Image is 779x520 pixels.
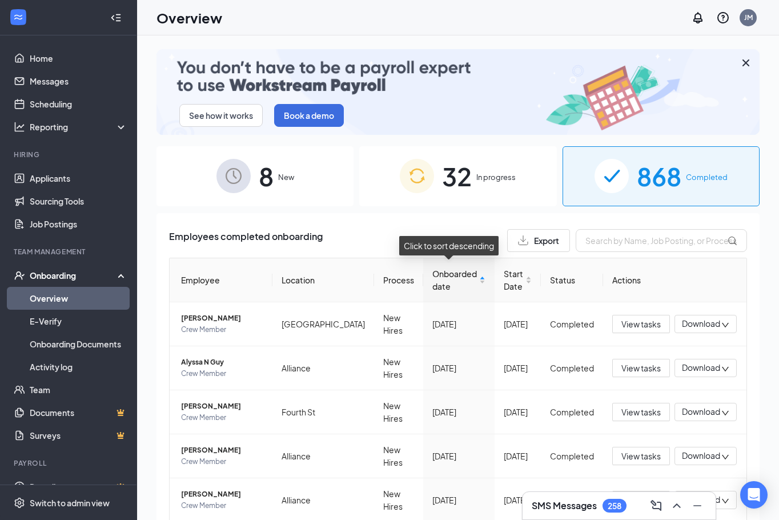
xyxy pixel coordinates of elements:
[721,497,729,505] span: down
[156,49,760,135] img: payroll-small.gif
[608,501,621,511] div: 258
[621,450,661,462] span: View tasks
[30,190,127,213] a: Sourcing Tools
[30,70,127,93] a: Messages
[649,499,663,513] svg: ComposeMessage
[30,121,128,133] div: Reporting
[374,258,423,302] th: Process
[432,450,485,462] div: [DATE]
[272,390,374,434] td: Fourth St
[181,401,263,412] span: [PERSON_NAME]
[110,12,122,23] svg: Collapse
[550,450,594,462] div: Completed
[399,236,499,255] div: Click to sort descending
[504,362,532,374] div: [DATE]
[476,171,516,183] span: In progress
[30,287,127,310] a: Overview
[156,8,222,27] h1: Overview
[374,346,423,390] td: New Hires
[181,500,263,511] span: Crew Member
[30,333,127,355] a: Onboarding Documents
[14,270,25,281] svg: UserCheck
[541,258,603,302] th: Status
[181,412,263,423] span: Crew Member
[14,150,125,159] div: Hiring
[612,447,670,465] button: View tasks
[14,497,25,509] svg: Settings
[432,406,485,418] div: [DATE]
[30,47,127,70] a: Home
[259,157,274,196] span: 8
[181,324,263,335] span: Crew Member
[30,213,127,235] a: Job Postings
[14,458,125,468] div: Payroll
[272,302,374,346] td: [GEOGRAPHIC_DATA]
[532,499,597,512] h3: SMS Messages
[374,434,423,478] td: New Hires
[504,494,532,506] div: [DATE]
[576,229,747,252] input: Search by Name, Job Posting, or Process
[374,390,423,434] td: New Hires
[682,450,720,462] span: Download
[716,11,730,25] svg: QuestionInfo
[374,302,423,346] td: New Hires
[432,494,485,506] div: [DATE]
[682,362,720,374] span: Download
[739,56,753,70] svg: Cross
[647,497,665,515] button: ComposeMessage
[721,321,729,329] span: down
[169,229,323,252] span: Employees completed onboarding
[690,499,704,513] svg: Minimize
[30,378,127,401] a: Team
[179,104,263,127] button: See how it works
[637,157,681,196] span: 868
[13,11,24,23] svg: WorkstreamLogo
[507,229,570,252] button: Export
[495,258,541,302] th: Start Date
[688,497,706,515] button: Minimize
[170,258,272,302] th: Employee
[612,491,670,509] button: View tasks
[504,406,532,418] div: [DATE]
[504,267,523,293] span: Start Date
[272,258,374,302] th: Location
[14,121,25,133] svg: Analysis
[621,406,661,418] span: View tasks
[721,453,729,461] span: down
[621,362,661,374] span: View tasks
[30,424,127,447] a: SurveysCrown
[442,157,472,196] span: 32
[612,315,670,333] button: View tasks
[612,359,670,377] button: View tasks
[691,11,705,25] svg: Notifications
[744,13,753,22] div: JM
[550,362,594,374] div: Completed
[603,258,746,302] th: Actions
[272,346,374,390] td: Alliance
[30,270,118,281] div: Onboarding
[668,497,686,515] button: ChevronUp
[432,362,485,374] div: [DATE]
[30,497,110,509] div: Switch to admin view
[30,355,127,378] a: Activity log
[181,357,263,368] span: Alyssa N Guy
[670,499,684,513] svg: ChevronUp
[682,406,720,418] span: Download
[621,318,661,330] span: View tasks
[278,171,294,183] span: New
[740,481,768,509] div: Open Intercom Messenger
[181,313,263,324] span: [PERSON_NAME]
[432,267,477,293] span: Onboarded date
[30,310,127,333] a: E-Verify
[30,475,127,498] a: PayrollCrown
[30,167,127,190] a: Applicants
[686,171,728,183] span: Completed
[682,318,720,330] span: Download
[504,450,532,462] div: [DATE]
[14,247,125,257] div: Team Management
[432,318,485,330] div: [DATE]
[504,318,532,330] div: [DATE]
[181,445,263,456] span: [PERSON_NAME]
[30,93,127,115] a: Scheduling
[181,368,263,379] span: Crew Member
